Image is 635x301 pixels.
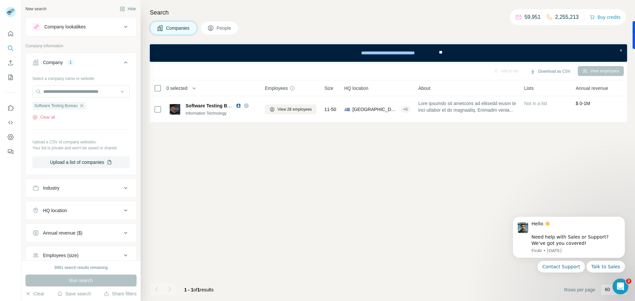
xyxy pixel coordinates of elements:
button: View 28 employees [265,104,317,114]
button: Use Surfe on LinkedIn [5,102,16,114]
button: Use Surfe API [5,117,16,129]
span: View 28 employees [277,106,312,112]
button: Industry [26,180,136,196]
div: Information Technology [186,110,257,116]
button: Buy credits [590,13,620,22]
p: 59,951 [525,13,541,21]
span: 0 selected [166,85,188,92]
button: Download as CSV [526,66,575,76]
p: Upload a CSV of company websites. [32,139,130,145]
button: Company1 [26,55,136,73]
div: Industry [43,185,60,191]
button: Dashboard [5,131,16,143]
button: Clear all [32,114,55,120]
h4: Search [150,8,627,17]
p: 2,255,213 [555,13,579,21]
button: Search [5,42,16,54]
button: Upload a list of companies [32,156,130,168]
span: Employees [265,85,288,92]
button: My lists [5,71,16,83]
div: Select a company name or website [32,73,130,82]
span: [GEOGRAPHIC_DATA], [GEOGRAPHIC_DATA] [353,106,398,113]
span: Size [324,85,333,92]
span: $ 0-1M [576,101,590,106]
div: 9981 search results remaining [55,265,108,271]
span: results [184,287,214,292]
img: LinkedIn logo [236,103,241,108]
button: Share filters [104,290,137,297]
span: Software Testing Bureau [186,103,240,108]
div: HQ location [43,207,67,214]
button: Quick start [5,28,16,40]
span: About [418,85,431,92]
button: Enrich CSV [5,57,16,69]
p: Company information [25,43,137,49]
span: HQ location [344,85,368,92]
div: Company [43,59,63,66]
span: Software Testing Bureau [34,103,78,109]
button: Company lookalikes [26,19,136,35]
button: Hide [115,4,141,14]
button: Annual revenue ($) [26,225,136,241]
span: People [217,25,232,31]
div: Company lookalikes [44,23,86,30]
span: Lore ipsumdo sit ametcons ad elitsedd eiusm te inci utlabor et do magnaaliq. Enimadm veniam qu no... [418,100,516,113]
p: Your list is private and won't be saved or shared. [32,145,130,151]
button: Clear [25,290,44,297]
button: HQ location [26,203,136,218]
span: 2 [626,279,631,284]
span: of [193,287,197,292]
iframe: Banner [150,44,627,62]
span: Not in a list [524,101,547,106]
button: Employees (size) [26,247,136,263]
iframe: Intercom notifications message [503,208,635,298]
div: + 6 [401,106,410,112]
div: Annual revenue ($) [43,230,82,236]
span: 11-50 [324,106,336,113]
div: Employees (size) [43,252,78,259]
span: Annual revenue [576,85,608,92]
img: Logo of Software Testing Bureau [170,104,180,115]
button: Feedback [5,146,16,158]
span: Lists [524,85,534,92]
button: Save search [57,290,91,297]
div: 1 [67,59,74,65]
span: 1 - 1 [184,287,193,292]
iframe: Intercom live chat [613,279,628,294]
span: Companies [166,25,190,31]
span: 1 [197,287,200,292]
div: New search [25,6,46,12]
span: 🇺🇾 [344,106,350,113]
